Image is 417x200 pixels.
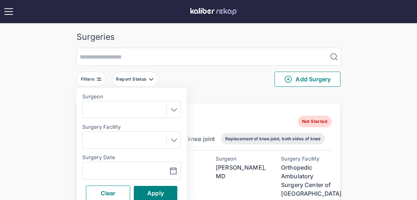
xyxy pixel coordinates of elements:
div: [PERSON_NAME], MD [216,163,267,180]
img: kaliber labs logo [190,8,238,15]
img: faders-horizontal-grey.d550dbda.svg [96,76,102,82]
button: Add Surgery [274,72,340,87]
img: MagnifyingGlass.1dc66aab.svg [330,52,338,61]
img: PlusCircleGreen.5fd88d77.svg [284,75,293,84]
div: Surgeries [77,32,340,42]
label: Surgery Date [82,154,181,160]
span: Clear [101,190,116,197]
div: 2212 entries [77,93,340,101]
img: filter-caret-down-grey.b3560631.svg [148,76,154,82]
img: open menu icon [3,6,15,17]
span: Add Surgery [284,75,331,84]
span: Apply [147,190,164,197]
div: Replacement of knee joint, both sides of knee [225,136,321,141]
div: Orthopedic Ambulatory Surgery Center of [GEOGRAPHIC_DATA] [281,163,332,198]
div: Report Status [116,76,148,82]
button: Report Status [112,72,158,87]
button: Filters [77,72,106,87]
label: Surgeon [82,94,181,99]
div: Filters [81,76,96,82]
div: Surgeon [216,156,267,162]
label: Surgery Facility [82,124,181,130]
div: Surgery Facility [281,156,332,162]
span: Not Started [298,116,332,127]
